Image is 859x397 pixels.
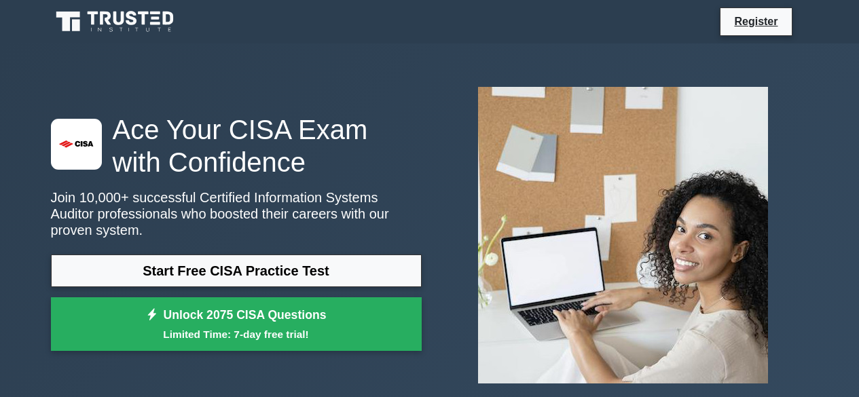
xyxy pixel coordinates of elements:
[51,113,422,178] h1: Ace Your CISA Exam with Confidence
[51,297,422,352] a: Unlock 2075 CISA QuestionsLimited Time: 7-day free trial!
[68,326,405,342] small: Limited Time: 7-day free trial!
[51,189,422,238] p: Join 10,000+ successful Certified Information Systems Auditor professionals who boosted their car...
[726,13,786,30] a: Register
[51,254,422,287] a: Start Free CISA Practice Test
